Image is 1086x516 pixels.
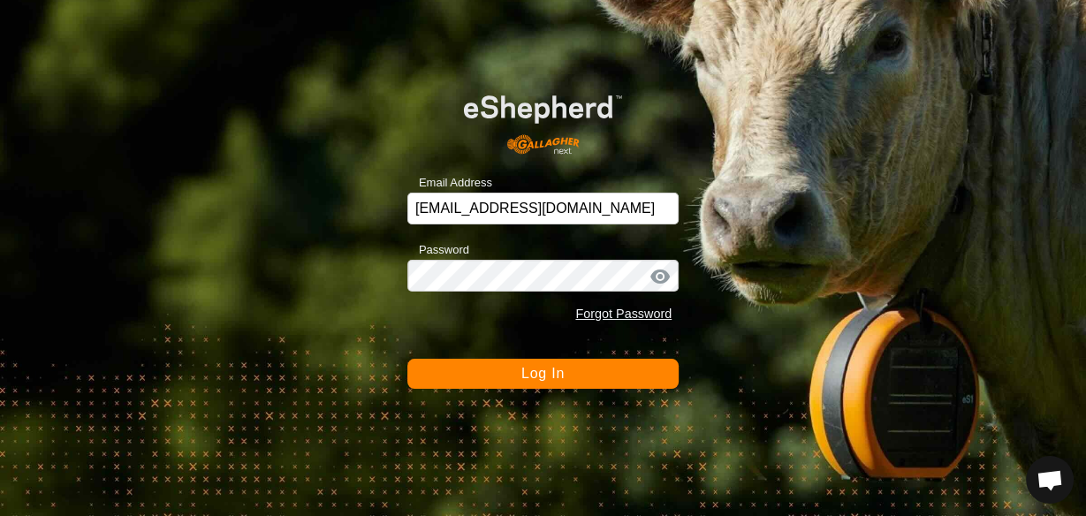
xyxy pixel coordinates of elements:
[435,72,652,165] img: E-shepherd Logo
[521,366,565,381] span: Log In
[407,359,679,389] button: Log In
[407,174,492,192] label: Email Address
[575,307,672,321] a: Forgot Password
[1026,456,1074,504] a: Open chat
[407,193,679,224] input: Email Address
[407,241,469,259] label: Password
